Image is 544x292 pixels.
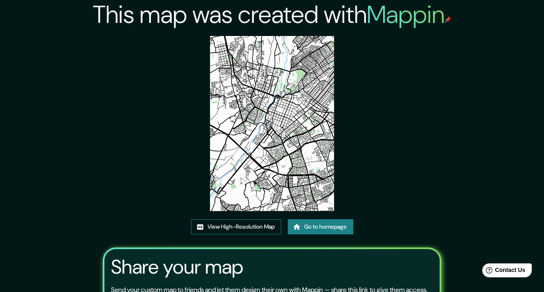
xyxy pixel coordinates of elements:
[111,256,243,279] h3: Share your map
[445,16,451,23] img: mappin-pin
[471,260,535,283] iframe: Help widget launcher
[191,219,281,234] a: View High-Resolution Map
[288,219,353,234] a: Go to homepage
[210,36,334,211] img: created-map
